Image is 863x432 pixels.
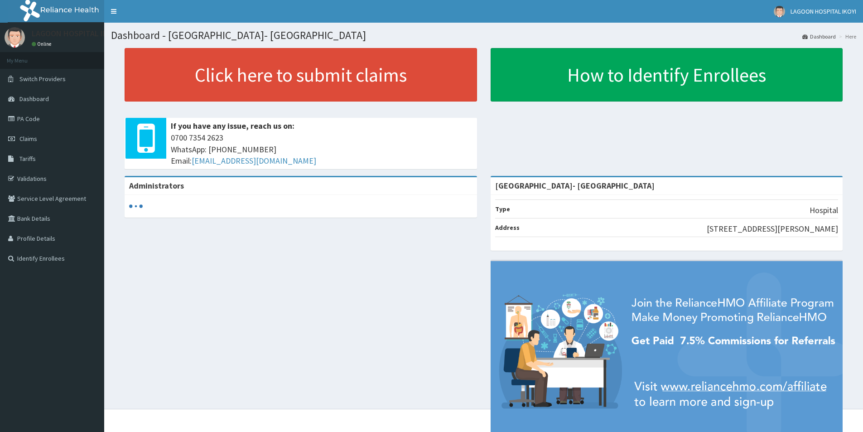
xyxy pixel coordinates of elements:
[495,205,510,213] b: Type
[32,29,119,38] p: LAGOON HOSPITAL IKOYI
[837,33,856,40] li: Here
[129,180,184,191] b: Administrators
[810,204,838,216] p: Hospital
[171,132,472,167] span: 0700 7354 2623 WhatsApp: [PHONE_NUMBER] Email:
[171,121,294,131] b: If you have any issue, reach us on:
[791,7,856,15] span: LAGOON HOSPITAL IKOYI
[111,29,856,41] h1: Dashboard - [GEOGRAPHIC_DATA]- [GEOGRAPHIC_DATA]
[5,27,25,48] img: User Image
[19,95,49,103] span: Dashboard
[491,48,843,102] a: How to Identify Enrollees
[129,199,143,213] svg: audio-loading
[802,33,836,40] a: Dashboard
[495,223,520,232] b: Address
[19,135,37,143] span: Claims
[32,41,53,47] a: Online
[192,155,316,166] a: [EMAIL_ADDRESS][DOMAIN_NAME]
[19,155,36,163] span: Tariffs
[495,180,655,191] strong: [GEOGRAPHIC_DATA]- [GEOGRAPHIC_DATA]
[774,6,785,17] img: User Image
[125,48,477,102] a: Click here to submit claims
[707,223,838,235] p: [STREET_ADDRESS][PERSON_NAME]
[19,75,66,83] span: Switch Providers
